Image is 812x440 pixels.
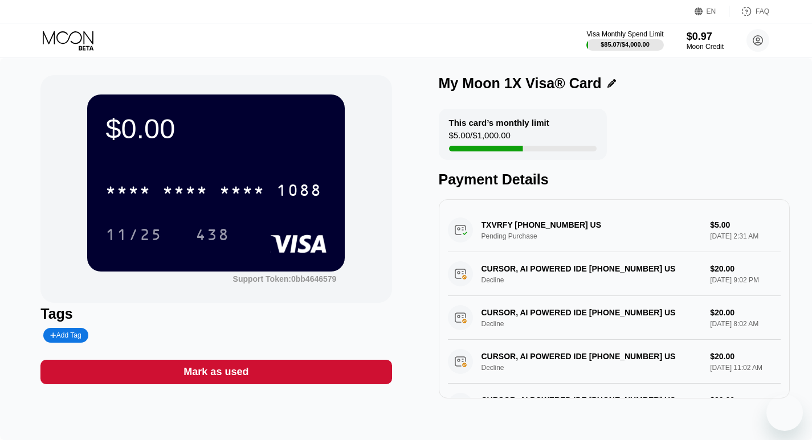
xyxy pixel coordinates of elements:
div: 11/25 [97,220,171,249]
div: $0.00 [105,113,327,145]
div: Add Tag [50,331,81,339]
div: FAQ [729,6,769,17]
div: Add Tag [43,328,88,343]
div: FAQ [756,7,769,15]
div: $5.00 / $1,000.00 [449,130,511,146]
div: $0.97Moon Credit [687,31,724,51]
div: Mark as used [183,365,248,379]
iframe: Button to launch messaging window [766,394,803,431]
div: 1088 [276,183,322,201]
div: 438 [187,220,238,249]
div: Visa Monthly Spend Limit$85.07/$4,000.00 [586,30,663,51]
div: Support Token: 0bb4646579 [233,274,337,283]
div: My Moon 1X Visa® Card [439,75,602,92]
div: EN [695,6,729,17]
div: 11/25 [105,227,162,245]
div: Moon Credit [687,43,724,51]
div: Payment Details [439,171,790,188]
div: EN [707,7,716,15]
div: Support Token:0bb4646579 [233,274,337,283]
div: 438 [195,227,230,245]
div: Visa Monthly Spend Limit [586,30,663,38]
div: Tags [40,306,391,322]
div: Mark as used [40,360,391,384]
div: $0.97 [687,31,724,43]
div: This card’s monthly limit [449,118,549,128]
div: $85.07 / $4,000.00 [601,41,650,48]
